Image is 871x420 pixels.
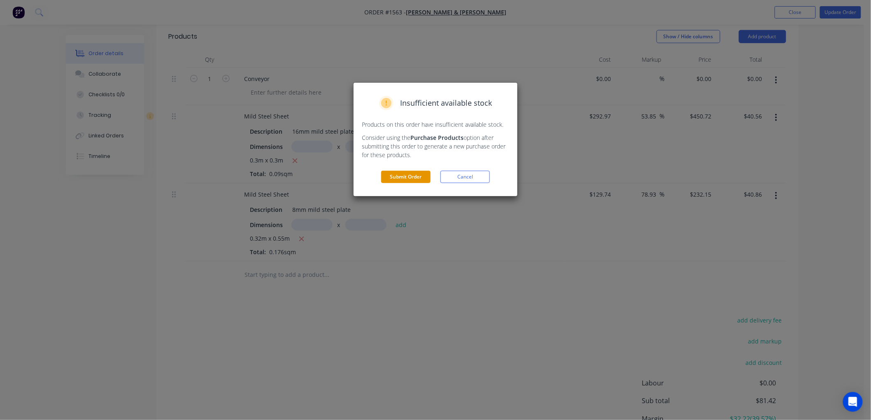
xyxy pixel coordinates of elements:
[362,120,509,129] p: Products on this order have insufficient available stock.
[410,134,463,142] strong: Purchase Products
[381,171,431,183] button: Submit Order
[440,171,490,183] button: Cancel
[362,133,509,159] p: Consider using the option after submitting this order to generate a new purchase order for these ...
[843,392,863,412] div: Open Intercom Messenger
[400,97,492,109] span: Insufficient available stock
